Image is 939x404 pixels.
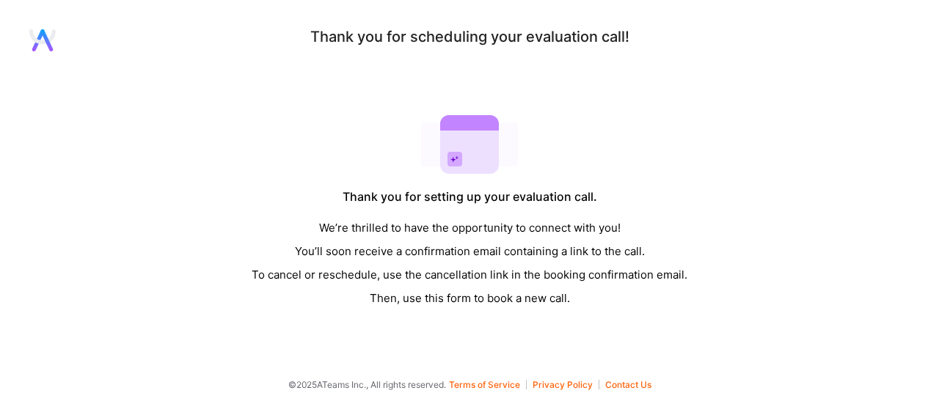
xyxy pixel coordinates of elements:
button: Terms of Service [449,380,527,389]
span: © 2025 ATeams Inc., All rights reserved. [288,377,446,392]
div: We’re thrilled to have the opportunity to connect with you! You’ll soon receive a confirmation em... [252,216,687,310]
div: Thank you for scheduling your evaluation call! [310,29,629,45]
button: Privacy Policy [533,380,599,389]
button: Contact Us [605,380,651,389]
div: Thank you for setting up your evaluation call. [343,189,597,205]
